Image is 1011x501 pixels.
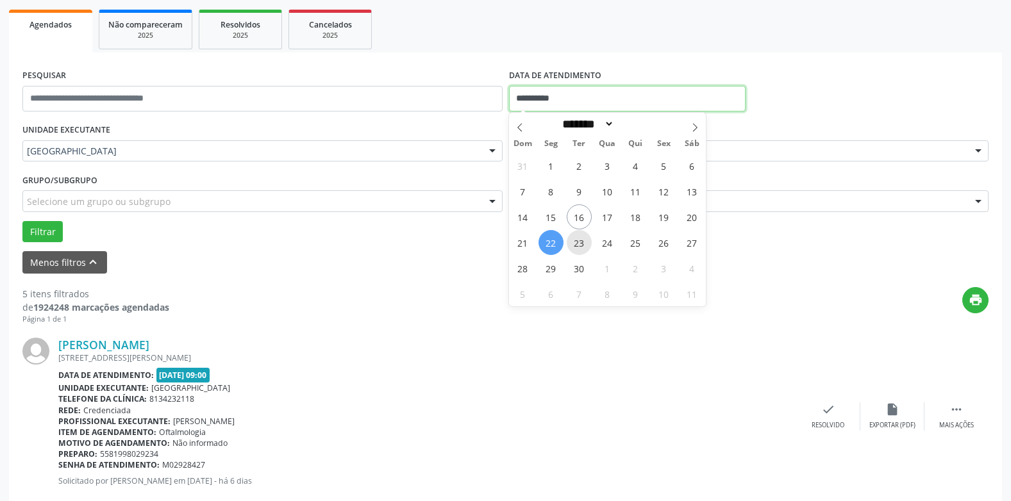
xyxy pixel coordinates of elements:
span: Setembro 8, 2025 [539,179,564,204]
span: Qua [593,140,621,148]
b: Unidade executante: [58,382,149,393]
b: Profissional executante: [58,416,171,427]
b: Data de atendimento: [58,370,154,381]
i: insert_drive_file [885,402,899,416]
span: Selecione um grupo ou subgrupo [27,195,171,208]
span: Outubro 7, 2025 [567,281,592,306]
b: Telefone da clínica: [58,393,147,404]
span: Setembro 17, 2025 [595,204,620,229]
i:  [949,402,964,416]
span: Setembro 23, 2025 [567,230,592,255]
span: Ter [565,140,593,148]
span: [PERSON_NAME] [173,416,235,427]
i: print [969,293,983,307]
span: Setembro 18, 2025 [623,204,648,229]
span: [DATE] 09:00 [156,368,210,382]
label: PESQUISAR [22,66,66,86]
span: 5581998029234 [100,448,158,459]
img: img [22,338,49,365]
span: [GEOGRAPHIC_DATA] [27,145,476,158]
span: Setembro 16, 2025 [567,204,592,229]
span: Setembro 24, 2025 [595,230,620,255]
span: Outubro 4, 2025 [680,256,705,281]
span: Não compareceram [108,19,183,30]
button: Filtrar [22,221,63,243]
span: Setembro 4, 2025 [623,153,648,178]
span: Setembro 1, 2025 [539,153,564,178]
span: Todos os profissionais [514,145,963,158]
span: Setembro 22, 2025 [539,230,564,255]
div: Exportar (PDF) [869,421,915,430]
label: UNIDADE EXECUTANTE [22,120,110,140]
span: Outubro 1, 2025 [595,256,620,281]
span: Outubro 6, 2025 [539,281,564,306]
span: Setembro 21, 2025 [510,230,535,255]
span: Setembro 27, 2025 [680,230,705,255]
b: Item de agendamento: [58,427,156,438]
i: check [821,402,835,416]
button: Menos filtroskeyboard_arrow_up [22,251,107,274]
span: Setembro 11, 2025 [623,179,648,204]
span: Setembro 29, 2025 [539,256,564,281]
span: Credenciada [83,405,131,416]
select: Month [558,117,615,131]
strong: 1924248 marcações agendadas [33,301,169,313]
p: Solicitado por [PERSON_NAME] em [DATE] - há 6 dias [58,475,796,486]
span: Seg [537,140,565,148]
div: 2025 [108,31,183,40]
div: Mais ações [939,421,974,430]
span: M02928427 [162,459,205,470]
span: Setembro 28, 2025 [510,256,535,281]
span: Setembro 25, 2025 [623,230,648,255]
span: Qui [621,140,649,148]
span: Outubro 3, 2025 [651,256,676,281]
i: keyboard_arrow_up [86,255,100,269]
span: Cancelados [309,19,352,30]
div: [STREET_ADDRESS][PERSON_NAME] [58,352,796,363]
div: 5 itens filtrados [22,287,169,300]
span: Setembro 7, 2025 [510,179,535,204]
span: Outubro 9, 2025 [623,281,648,306]
span: Setembro 26, 2025 [651,230,676,255]
span: Outubro 2, 2025 [623,256,648,281]
span: Outubro 11, 2025 [680,281,705,306]
span: Setembro 12, 2025 [651,179,676,204]
div: 2025 [298,31,362,40]
a: [PERSON_NAME] [58,338,149,352]
b: Preparo: [58,448,97,459]
span: Setembro 30, 2025 [567,256,592,281]
span: Dom [509,140,537,148]
span: 8134232118 [149,393,194,404]
b: Rede: [58,405,81,416]
span: Outubro 10, 2025 [651,281,676,306]
span: Setembro 20, 2025 [680,204,705,229]
label: Grupo/Subgrupo [22,170,97,190]
span: Setembro 15, 2025 [539,204,564,229]
b: Motivo de agendamento: [58,438,170,448]
span: Setembro 14, 2025 [510,204,535,229]
label: DATA DE ATENDIMENTO [509,66,601,86]
span: Resolvidos [221,19,260,30]
span: Outubro 5, 2025 [510,281,535,306]
span: Setembro 10, 2025 [595,179,620,204]
button: print [962,287,989,313]
span: [GEOGRAPHIC_DATA] [151,382,230,393]
span: Setembro 2, 2025 [567,153,592,178]
b: Senha de atendimento: [58,459,160,470]
div: 2025 [208,31,272,40]
span: Setembro 6, 2025 [680,153,705,178]
input: Year [614,117,656,131]
span: Setembro 3, 2025 [595,153,620,178]
span: Setembro 5, 2025 [651,153,676,178]
div: de [22,300,169,314]
span: Agosto 31, 2025 [510,153,535,178]
span: Setembro 9, 2025 [567,179,592,204]
span: Setembro 13, 2025 [680,179,705,204]
div: Resolvido [812,421,844,430]
span: Sex [649,140,678,148]
span: Sáb [678,140,706,148]
span: Outubro 8, 2025 [595,281,620,306]
span: Oftalmologia [159,427,206,438]
span: Agendados [29,19,72,30]
div: Página 1 de 1 [22,314,169,325]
